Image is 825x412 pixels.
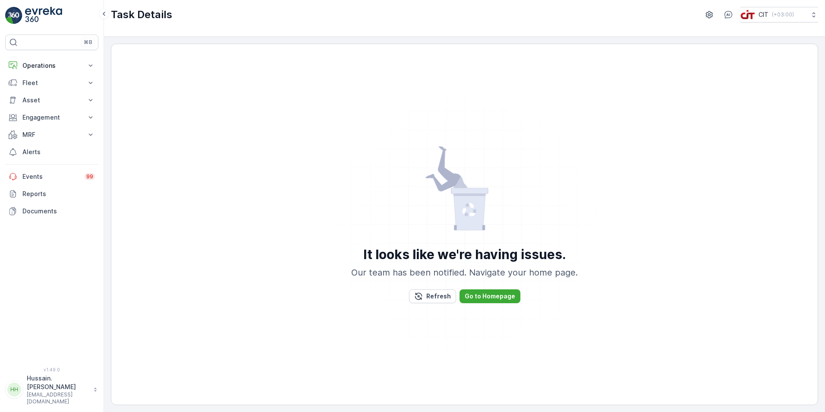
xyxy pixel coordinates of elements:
[27,374,89,391] p: Hussain.[PERSON_NAME]
[22,172,79,181] p: Events
[22,79,81,87] p: Fleet
[111,8,172,22] p: Task Details
[84,39,92,46] p: ⌘B
[22,207,95,216] p: Documents
[5,374,98,405] button: HHHussain.[PERSON_NAME][EMAIL_ADDRESS][DOMAIN_NAME]
[5,109,98,126] button: Engagement
[759,10,768,19] p: CIT
[5,74,98,92] button: Fleet
[22,113,81,122] p: Engagement
[772,11,794,18] p: ( +03:00 )
[409,289,456,303] button: Refresh
[27,391,89,405] p: [EMAIL_ADDRESS][DOMAIN_NAME]
[5,7,22,24] img: logo
[22,61,81,70] p: Operations
[426,292,451,301] p: Refresh
[425,146,504,232] img: error
[5,185,98,203] a: Reports
[5,203,98,220] a: Documents
[5,126,98,143] button: MRF
[22,190,95,198] p: Reports
[25,7,62,24] img: logo_light-DOdMpM7g.png
[5,367,98,372] span: v 1.49.0
[351,266,578,279] p: Our team has been notified. Navigate your home page.
[465,292,515,301] p: Go to Homepage
[22,148,95,156] p: Alerts
[86,173,93,180] p: 99
[460,289,520,303] button: Go to Homepage
[7,383,21,396] div: HH
[5,143,98,161] a: Alerts
[22,96,81,105] p: Asset
[5,57,98,74] button: Operations
[5,92,98,109] button: Asset
[363,246,566,263] p: It looks like we're having issues.
[740,7,818,22] button: CIT(+03:00)
[5,168,98,185] a: Events99
[740,10,755,19] img: cit-logo_pOk6rL0.png
[314,73,616,376] img: background
[22,130,81,139] p: MRF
